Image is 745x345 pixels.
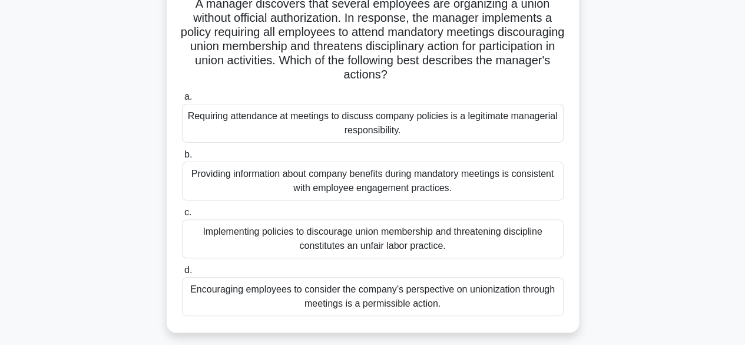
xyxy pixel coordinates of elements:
div: Encouraging employees to consider the company’s perspective on unionization through meetings is a... [182,277,564,316]
span: d. [184,265,192,275]
div: Providing information about company benefits during mandatory meetings is consistent with employe... [182,162,564,201]
span: c. [184,207,191,217]
span: b. [184,149,192,159]
span: a. [184,91,192,101]
div: Implementing policies to discourage union membership and threatening discipline constitutes an un... [182,219,564,258]
div: Requiring attendance at meetings to discuss company policies is a legitimate managerial responsib... [182,104,564,143]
